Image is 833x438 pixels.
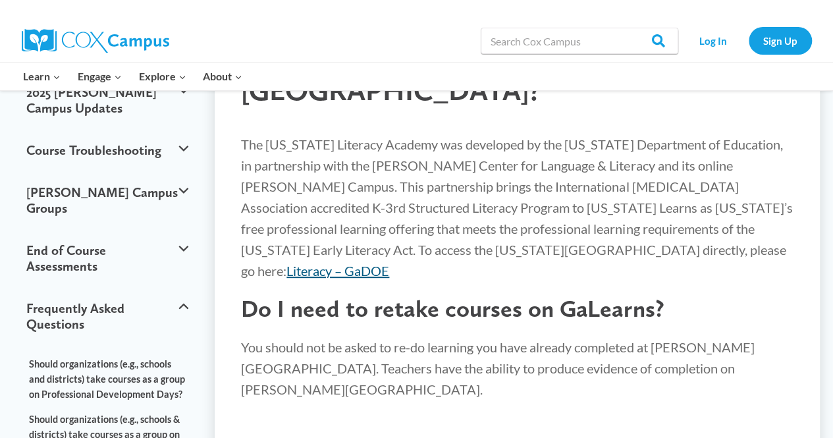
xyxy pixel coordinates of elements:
a: Log In [685,27,742,54]
img: Cox Campus [22,29,169,53]
h2: Do I need to retake courses on GaLearns? [241,294,793,323]
a: Should organizations (e.g., schools and districts) take courses as a group on Professional Develo... [20,352,195,407]
input: Search Cox Campus [481,28,678,54]
a: Sign Up [749,27,812,54]
button: [PERSON_NAME] Campus Groups [20,171,195,229]
button: Child menu of Learn [15,63,70,90]
button: Frequently Asked Questions [20,287,195,345]
nav: Secondary Navigation [685,27,812,54]
button: Child menu of Explore [130,63,195,90]
p: You should not be asked to re-do learning you have already completed at [PERSON_NAME][GEOGRAPHIC_... [241,337,793,400]
button: Child menu of About [194,63,251,90]
a: Literacy – GaDOE [286,263,389,279]
span: How can I access the [US_STATE][GEOGRAPHIC_DATA]? [241,38,661,107]
button: Course Troubleshooting [20,129,195,171]
button: End of Course Assessments [20,229,195,287]
nav: Primary Navigation [15,63,251,90]
button: 2025 [PERSON_NAME] Campus Updates [20,71,195,129]
p: The [US_STATE] Literacy Academy was developed by the [US_STATE] Department of Education, in partn... [241,134,793,281]
button: Child menu of Engage [69,63,130,90]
